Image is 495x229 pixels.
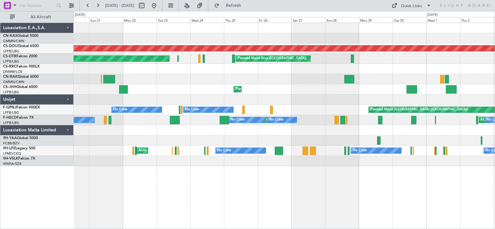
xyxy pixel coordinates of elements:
span: CN-RAK [3,75,18,79]
div: No Crew [269,115,283,125]
div: Planned Maint [GEOGRAPHIC_DATA] ([GEOGRAPHIC_DATA]) [235,85,333,94]
a: LFPB/LBG [3,49,19,54]
a: CS-RRCFalcon 900LX [3,65,40,68]
div: [DATE] [75,12,85,18]
a: 9H-YAAGlobal 5000 [3,136,38,140]
div: Tue 30 [393,17,426,23]
a: FCBB/BZV [3,141,19,146]
div: AOG Maint Cannes (Mandelieu) [139,146,188,155]
span: Refresh [221,3,247,8]
a: WMSA/SZB [3,161,21,166]
div: [DATE] [427,12,438,18]
span: 9H-YAA [3,136,17,140]
a: CN-RAKGlobal 6000 [3,75,39,79]
div: Fri 26 [258,17,291,23]
button: Quick Links [389,1,434,11]
a: GMMN/CMN [3,39,24,43]
button: Refresh [211,1,248,11]
div: Thu 25 [224,17,258,23]
div: Planned Maint [GEOGRAPHIC_DATA] ([GEOGRAPHIC_DATA]) [370,105,468,114]
span: All Aircraft [16,15,65,19]
div: Mon 22 [123,17,157,23]
div: Planned Maint Nice ([GEOGRAPHIC_DATA]) [238,54,307,63]
div: Thu 2 [460,17,494,23]
div: Mon 29 [359,17,393,23]
div: Quick Links [401,3,422,9]
div: No Crew [185,105,199,114]
span: 9H-VSLK [3,157,18,161]
a: LFPB/LBG [3,110,19,115]
div: Wed 24 [190,17,224,23]
a: F-GPNJFalcon 900EX [3,106,40,109]
span: CS-JHH [3,85,16,89]
a: DNMM/LOS [3,69,22,74]
span: [DATE] - [DATE] [105,3,134,8]
span: CS-DTR [3,55,16,58]
div: No Crew [353,146,367,155]
span: CS-RRC [3,65,16,68]
div: Sun 21 [89,17,123,23]
a: 9H-LPZLegacy 500 [3,147,35,150]
span: F-GPNJ [3,106,16,109]
div: No Crew [113,105,127,114]
a: LFMD/CEQ [3,151,21,156]
span: F-HECD [3,116,17,120]
div: No Crew [217,146,231,155]
a: LFPB/LBG [3,90,19,95]
a: F-HECDFalcon 7X [3,116,34,120]
a: CN-KASGlobal 5000 [3,34,38,38]
span: 9H-LPZ [3,147,15,150]
div: Tue 23 [157,17,190,23]
input: Trip Number [19,1,54,10]
a: GMMN/CMN [3,80,24,84]
span: CN-KAS [3,34,17,38]
span: CS-DOU [3,44,18,48]
button: All Aircraft [7,12,67,22]
a: CS-DTRFalcon 2000 [3,55,37,58]
a: CS-DOUGlobal 6500 [3,44,39,48]
div: Sat 27 [291,17,325,23]
div: Wed 1 [426,17,460,23]
a: LFPB/LBG [3,121,19,125]
a: 9H-VSLKFalcon 7X [3,157,35,161]
div: No Crew [230,115,245,125]
a: CS-JHHGlobal 6000 [3,85,37,89]
div: Sun 28 [325,17,359,23]
a: LFPB/LBG [3,59,19,64]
